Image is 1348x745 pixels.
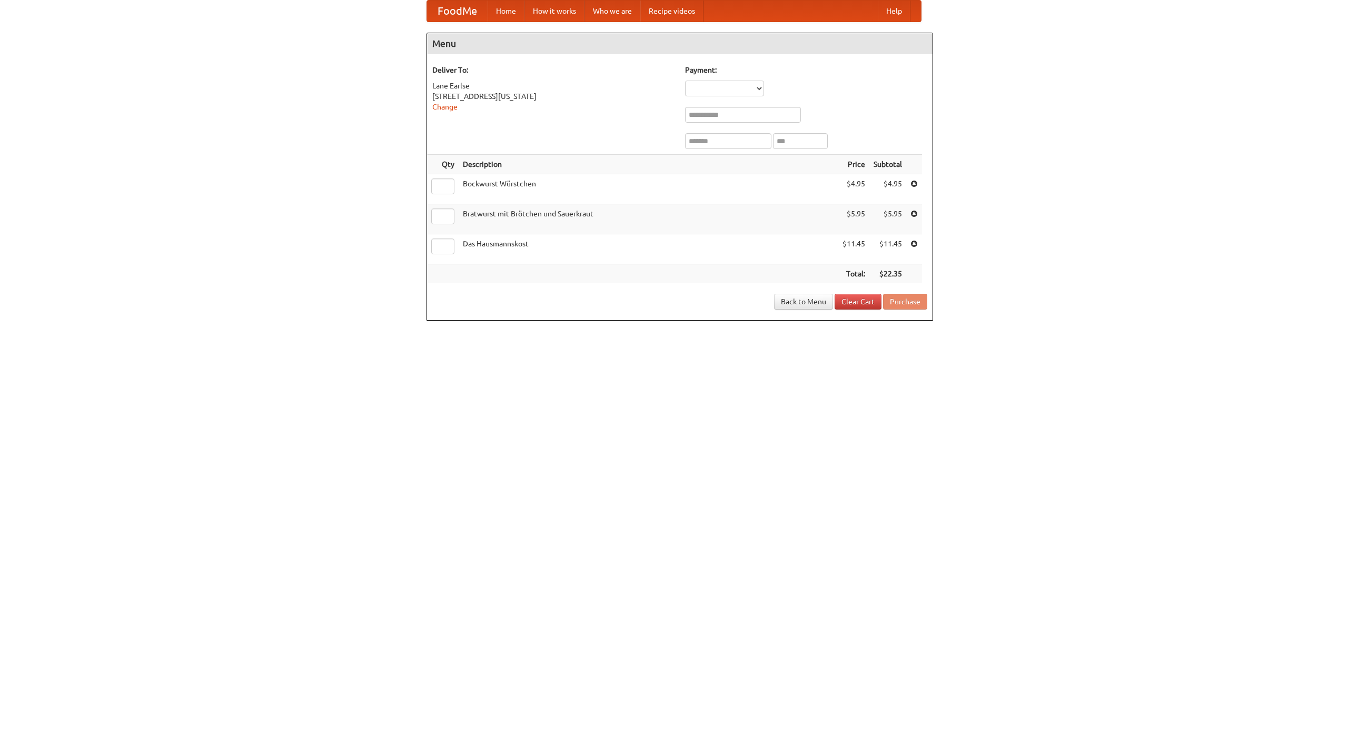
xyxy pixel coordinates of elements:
[869,264,906,284] th: $22.35
[883,294,927,310] button: Purchase
[432,91,675,102] div: [STREET_ADDRESS][US_STATE]
[774,294,833,310] a: Back to Menu
[838,264,869,284] th: Total:
[432,81,675,91] div: Lane Earlse
[584,1,640,22] a: Who we are
[427,33,933,54] h4: Menu
[869,204,906,234] td: $5.95
[459,155,838,174] th: Description
[488,1,524,22] a: Home
[838,174,869,204] td: $4.95
[869,155,906,174] th: Subtotal
[427,1,488,22] a: FoodMe
[459,234,838,264] td: Das Hausmannskost
[640,1,703,22] a: Recipe videos
[838,155,869,174] th: Price
[685,65,927,75] h5: Payment:
[524,1,584,22] a: How it works
[835,294,881,310] a: Clear Cart
[459,174,838,204] td: Bockwurst Würstchen
[432,103,458,111] a: Change
[838,234,869,264] td: $11.45
[878,1,910,22] a: Help
[432,65,675,75] h5: Deliver To:
[869,234,906,264] td: $11.45
[869,174,906,204] td: $4.95
[459,204,838,234] td: Bratwurst mit Brötchen und Sauerkraut
[427,155,459,174] th: Qty
[838,204,869,234] td: $5.95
